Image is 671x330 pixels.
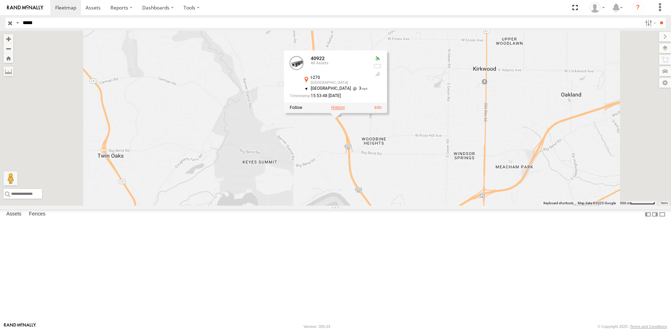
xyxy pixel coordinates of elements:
[311,56,325,61] a: 40922
[630,324,667,329] a: Terms and Conditions
[311,86,351,91] span: [GEOGRAPHIC_DATA]
[311,61,368,65] div: All Assets
[374,105,382,110] a: View Asset Details
[651,209,658,219] label: Dock Summary Table to the Right
[311,81,368,85] div: [GEOGRAPHIC_DATA]
[4,323,36,330] a: Visit our Website
[3,66,13,76] label: Measure
[26,210,49,219] label: Fences
[642,18,657,28] label: Search Filter Options
[351,86,368,91] span: 3
[373,56,382,61] div: Valid GPS Fix
[311,75,368,80] div: I-270
[373,71,382,76] div: Last Event GSM Signal Strength
[3,210,25,219] label: Assets
[618,201,657,206] button: Map Scale: 500 m per 67 pixels
[3,171,17,185] button: Drag Pegman onto the map to open Street View
[661,202,668,205] a: Terms
[290,56,304,70] a: View Asset Details
[644,209,651,219] label: Dock Summary Table to the Left
[290,94,368,98] div: Date/time of location update
[331,105,345,110] label: View Asset History
[659,78,671,88] label: Map Settings
[620,201,630,205] span: 500 m
[3,53,13,63] button: Zoom Home
[3,34,13,44] button: Zoom in
[632,2,643,13] i: ?
[659,209,666,219] label: Hide Summary Table
[578,201,616,205] span: Map data ©2025 Google
[3,44,13,53] button: Zoom out
[290,105,302,110] label: Realtime tracking of Asset
[373,64,382,69] div: No battery health information received from this device.
[7,5,43,10] img: rand-logo.svg
[304,324,330,329] div: Version: 305.03
[598,324,667,329] div: © Copyright 2025 -
[587,2,607,13] div: Carlos Ortiz
[543,201,573,206] button: Keyboard shortcuts
[15,18,20,28] label: Search Query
